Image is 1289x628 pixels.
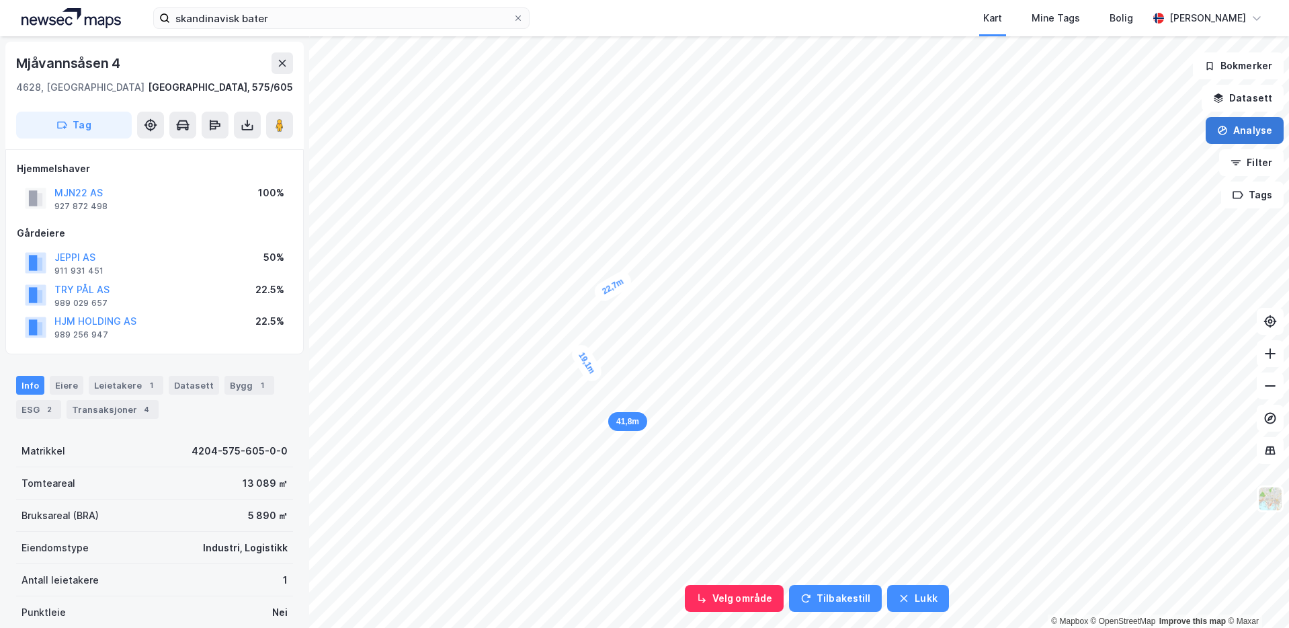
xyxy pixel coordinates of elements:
div: Mine Tags [1032,10,1080,26]
div: Bruksareal (BRA) [22,508,99,524]
div: Kart [983,10,1002,26]
div: 989 256 947 [54,329,108,340]
a: Improve this map [1159,617,1226,626]
div: 911 931 451 [54,266,103,276]
button: Analyse [1206,117,1284,144]
div: ESG [16,400,61,419]
div: 4628, [GEOGRAPHIC_DATA] [16,79,144,95]
div: Mjåvannsåsen 4 [16,52,123,74]
div: 2 [42,403,56,416]
div: Eiere [50,376,83,395]
div: Kontrollprogram for chat [1222,563,1289,628]
input: Søk på adresse, matrikkel, gårdeiere, leietakere eller personer [170,8,513,28]
button: Datasett [1202,85,1284,112]
div: Map marker [569,342,605,385]
button: Velg område [685,585,784,612]
div: Info [16,376,44,395]
div: 1 [144,379,158,392]
div: [GEOGRAPHIC_DATA], 575/605 [148,79,293,95]
div: Transaksjoner [67,400,159,419]
div: Nei [272,604,288,621]
div: 4204-575-605-0-0 [192,443,288,459]
div: 989 029 657 [54,298,108,309]
div: Matrikkel [22,443,65,459]
div: Datasett [169,376,219,395]
div: Eiendomstype [22,540,89,556]
iframe: Chat Widget [1222,563,1289,628]
button: Lukk [887,585,948,612]
button: Tag [16,112,132,139]
div: 22.5% [255,282,284,298]
div: 5 890 ㎡ [248,508,288,524]
div: 50% [263,249,284,266]
button: Bokmerker [1193,52,1284,79]
div: Punktleie [22,604,66,621]
div: Industri, Logistikk [203,540,288,556]
img: logo.a4113a55bc3d86da70a041830d287a7e.svg [22,8,121,28]
div: Leietakere [89,376,163,395]
div: 1 [283,572,288,588]
div: [PERSON_NAME] [1169,10,1246,26]
div: 100% [258,185,284,201]
button: Filter [1219,149,1284,176]
div: 4 [140,403,153,416]
div: Gårdeiere [17,225,292,241]
a: Mapbox [1051,617,1088,626]
div: Bygg [224,376,274,395]
div: Map marker [608,412,647,431]
div: Hjemmelshaver [17,161,292,177]
button: Tilbakestill [789,585,882,612]
img: Z [1257,486,1283,512]
div: Bolig [1110,10,1133,26]
div: Antall leietakere [22,572,99,588]
button: Tags [1221,182,1284,208]
a: OpenStreetMap [1091,617,1156,626]
div: 927 872 498 [54,201,108,212]
div: Map marker [591,268,634,304]
div: 22.5% [255,313,284,329]
div: 13 089 ㎡ [243,475,288,492]
div: 1 [255,379,269,392]
div: Tomteareal [22,475,75,492]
